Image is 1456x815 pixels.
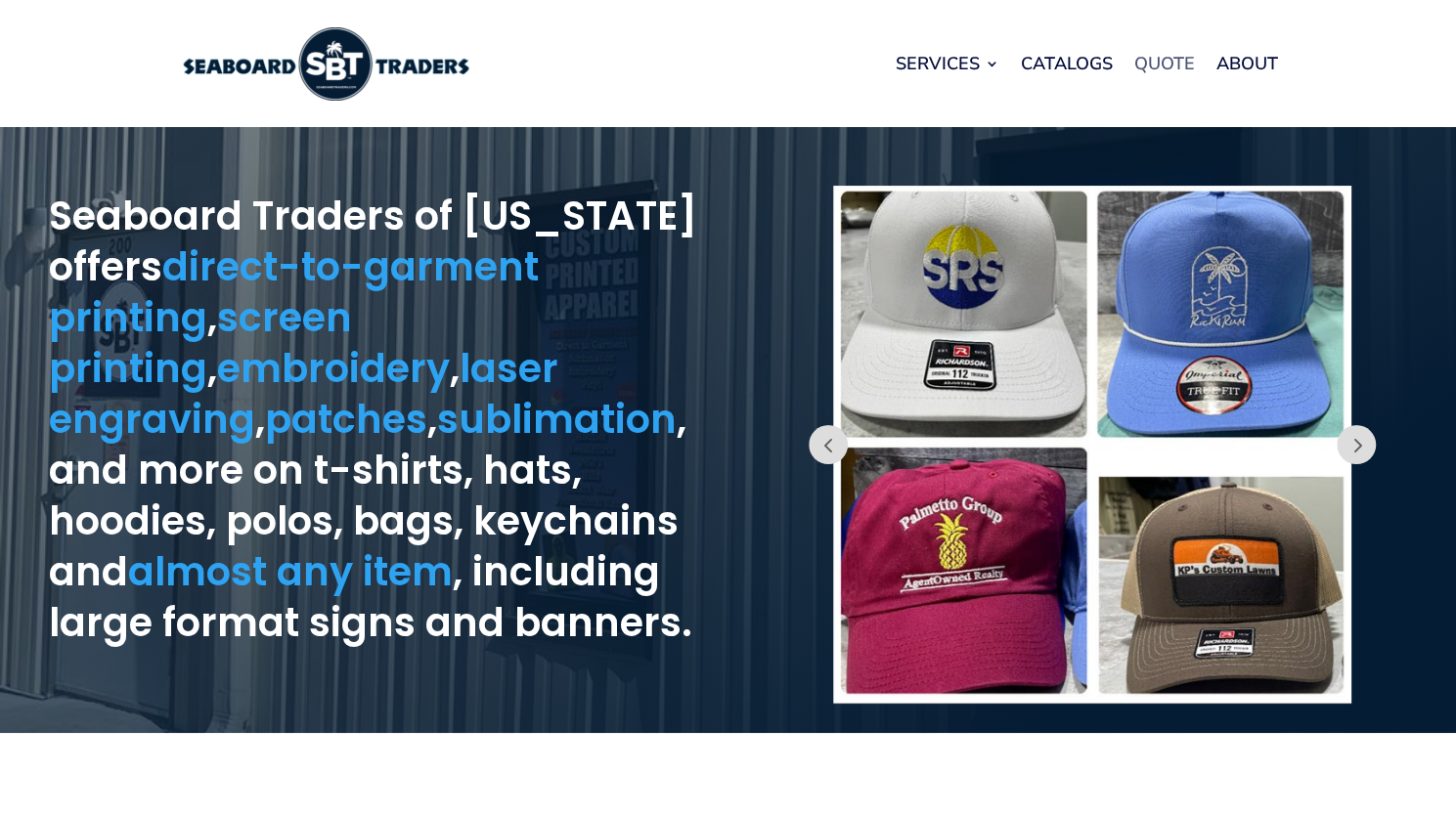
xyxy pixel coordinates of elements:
a: screen printing [49,290,352,396]
a: sublimation [437,392,677,447]
h1: Seaboard Traders of [US_STATE] offers , , , , , , and more on t-shirts, hats, hoodies, polos, bag... [49,191,728,658]
a: Quote [1134,26,1195,101]
a: Services [896,26,999,101]
a: direct-to-garment printing [49,239,539,345]
a: laser engraving [49,341,558,447]
a: About [1216,26,1278,101]
a: patches [265,392,427,447]
button: Prev [809,425,848,464]
a: embroidery [217,341,450,396]
a: almost any item [128,544,453,599]
button: Prev [1337,425,1376,464]
a: Catalogs [1021,26,1113,101]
